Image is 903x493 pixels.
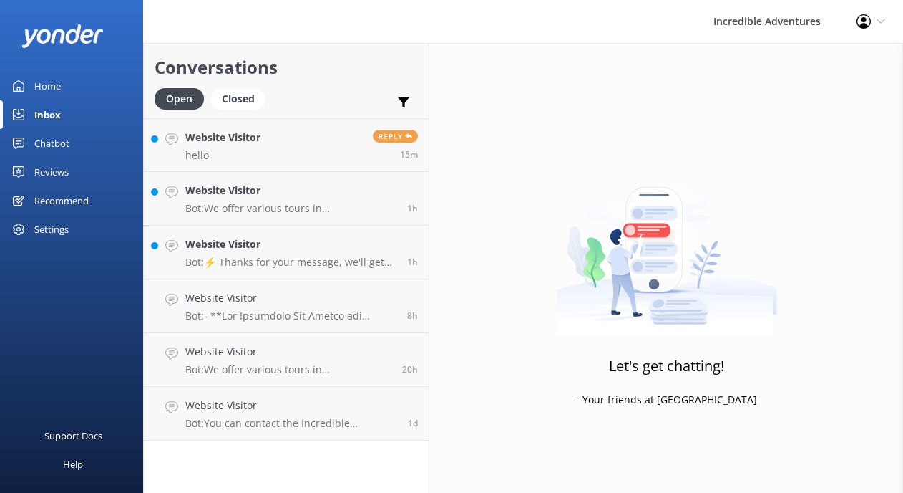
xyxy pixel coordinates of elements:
[185,183,396,198] h4: Website Visitor
[407,202,418,214] span: Sep 29 2025 05:20pm (UTC -07:00) America/Los_Angeles
[44,421,102,450] div: Support Docs
[400,148,418,161] span: Sep 29 2025 06:18pm (UTC -07:00) America/Los_Angeles
[155,54,418,81] h2: Conversations
[185,310,396,322] p: Bot: - **Lor Ipsumdolo Sit Ametco adi Elitsedd EIUSM Temp**: Inc utla-etdo magnaaliquae adm venia...
[21,24,104,48] img: yonder-white-logo.png
[556,157,777,336] img: artwork of a man stealing a conversation from at giant smartphone
[34,72,61,100] div: Home
[407,256,418,268] span: Sep 29 2025 05:07pm (UTC -07:00) America/Los_Angeles
[34,158,69,186] div: Reviews
[34,100,61,129] div: Inbox
[211,90,273,106] a: Closed
[402,363,418,375] span: Sep 28 2025 10:29pm (UTC -07:00) America/Los_Angeles
[373,130,418,143] span: Reply
[185,149,260,162] p: hello
[155,90,211,106] a: Open
[211,88,265,110] div: Closed
[144,387,429,441] a: Website VisitorBot:You can contact the Incredible Adventures team at [PHONE_NUMBER], or by emaili...
[185,290,396,306] h4: Website Visitor
[576,392,757,408] p: - Your friends at [GEOGRAPHIC_DATA]
[185,130,260,145] h4: Website Visitor
[185,417,397,430] p: Bot: You can contact the Incredible Adventures team at [PHONE_NUMBER], or by emailing [EMAIL_ADDR...
[407,310,418,322] span: Sep 29 2025 09:37am (UTC -07:00) America/Los_Angeles
[144,226,429,279] a: Website VisitorBot:⚡ Thanks for your message, we'll get back to you as soon as we can. You're als...
[34,215,69,244] div: Settings
[185,236,396,252] h4: Website Visitor
[185,398,397,413] h4: Website Visitor
[185,256,396,269] p: Bot: ⚡ Thanks for your message, we'll get back to you as soon as we can. You're also welcome to k...
[63,450,83,479] div: Help
[144,333,429,387] a: Website VisitorBot:We offer various tours in [GEOGRAPHIC_DATA]! Check out all our Yosemite Tours ...
[155,88,204,110] div: Open
[609,355,724,378] h3: Let's get chatting!
[34,186,89,215] div: Recommend
[185,363,391,376] p: Bot: We offer various tours in [GEOGRAPHIC_DATA]! Check out all our Yosemite Tours at [URL][DOMAI...
[144,172,429,226] a: Website VisitorBot:We offer various tours in [GEOGRAPHIC_DATA]! Check out all our Yosemite Tours ...
[34,129,69,158] div: Chatbot
[185,202,396,215] p: Bot: We offer various tours in [GEOGRAPHIC_DATA]! Check out all our Yosemite Tours at [URL][DOMAI...
[408,417,418,429] span: Sep 28 2025 03:41pm (UTC -07:00) America/Los_Angeles
[144,118,429,172] a: Website VisitorhelloReply15m
[185,344,391,360] h4: Website Visitor
[144,279,429,333] a: Website VisitorBot:- **Lor Ipsumdolo Sit Ametco adi Elitsedd EIUSM Temp**: Inc utla-etdo magnaali...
